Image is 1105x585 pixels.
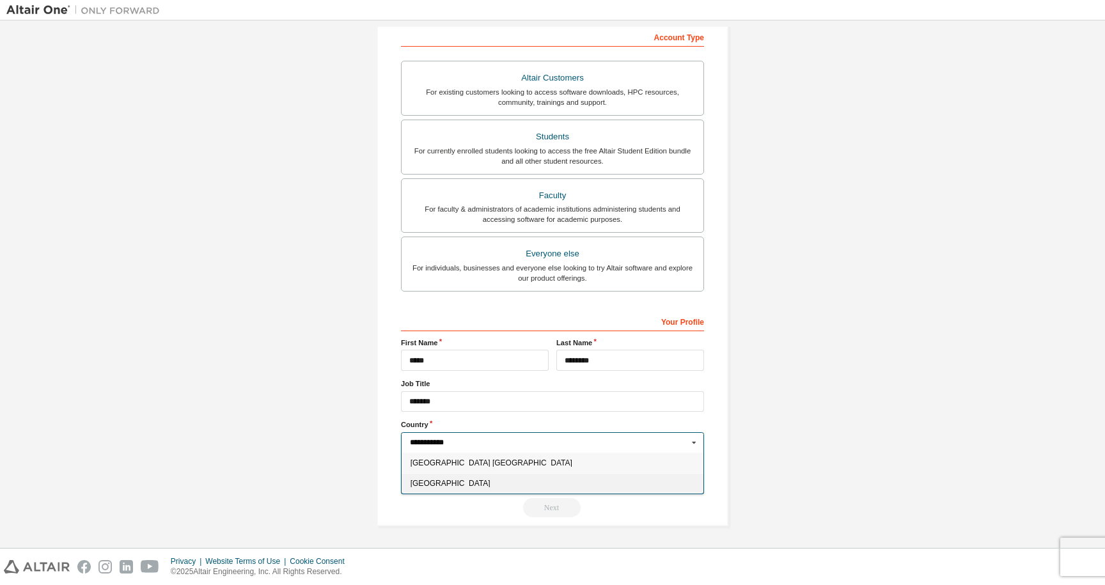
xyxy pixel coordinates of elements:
[411,480,695,487] span: [GEOGRAPHIC_DATA]
[401,26,704,47] div: Account Type
[401,419,704,430] label: Country
[411,459,695,467] span: [GEOGRAPHIC_DATA] [GEOGRAPHIC_DATA]
[409,204,696,224] div: For faculty & administrators of academic institutions administering students and accessing softwa...
[409,146,696,166] div: For currently enrolled students looking to access the free Altair Student Edition bundle and all ...
[77,560,91,573] img: facebook.svg
[409,245,696,263] div: Everyone else
[401,498,704,517] div: Read and acccept EULA to continue
[4,560,70,573] img: altair_logo.svg
[290,556,352,566] div: Cookie Consent
[6,4,166,17] img: Altair One
[401,378,704,389] label: Job Title
[141,560,159,573] img: youtube.svg
[409,128,696,146] div: Students
[409,187,696,205] div: Faculty
[98,560,112,573] img: instagram.svg
[409,263,696,283] div: For individuals, businesses and everyone else looking to try Altair software and explore our prod...
[409,87,696,107] div: For existing customers looking to access software downloads, HPC resources, community, trainings ...
[205,556,290,566] div: Website Terms of Use
[556,338,704,348] label: Last Name
[401,311,704,331] div: Your Profile
[401,338,549,348] label: First Name
[409,69,696,87] div: Altair Customers
[120,560,133,573] img: linkedin.svg
[171,566,352,577] p: © 2025 Altair Engineering, Inc. All Rights Reserved.
[171,556,205,566] div: Privacy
